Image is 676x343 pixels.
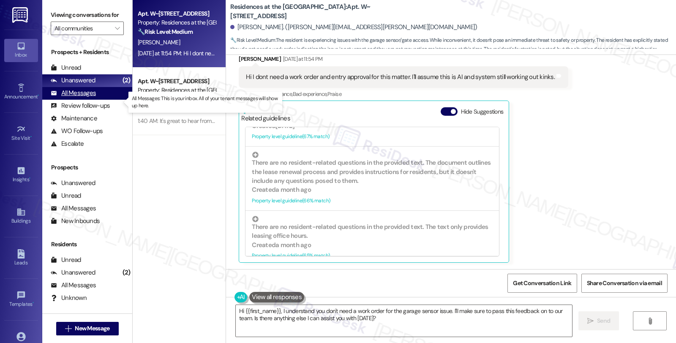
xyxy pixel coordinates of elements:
[138,77,216,86] div: Apt. W~[STREET_ADDRESS]
[51,268,95,277] div: Unanswered
[252,251,493,260] div: Property level guideline ( 65 % match)
[4,39,38,62] a: Inbox
[51,89,96,98] div: All Messages
[587,279,662,288] span: Share Conversation via email
[29,175,30,181] span: •
[51,8,124,22] label: Viewing conversations for
[56,322,119,335] button: New Message
[51,63,81,72] div: Unread
[120,266,133,279] div: (2)
[42,240,132,249] div: Residents
[4,205,38,228] a: Buildings
[647,318,653,324] i: 
[252,196,493,205] div: Property level guideline ( 66 % match)
[65,325,71,332] i: 
[51,191,81,200] div: Unread
[239,88,568,100] div: Tagged as:
[75,324,109,333] span: New Message
[236,305,572,337] textarea: Hi {{first_name}}, I understand you don't need a work order for the garage sensor issue. I'll mak...
[51,256,81,264] div: Unread
[246,73,555,82] div: Hi I dont need a work order and entry approval for this matter. I'll assume this is AI and system...
[51,76,95,85] div: Unanswered
[252,185,493,194] div: Created a month ago
[51,281,96,290] div: All Messages
[252,152,493,185] div: There are no resident-related questions in the provided text. The document outlines the lease ren...
[241,107,290,123] div: Related guidelines
[4,163,38,186] a: Insights •
[581,274,668,293] button: Share Conversation via email
[263,90,292,98] span: Maintenance ,
[230,36,676,54] span: : The resident is experiencing issues with the garage sensor/gate access. While inconvenient, it ...
[12,7,30,23] img: ResiDesk Logo
[55,22,110,35] input: All communities
[327,90,341,98] span: Praise
[138,86,216,95] div: Property: Residences at the [GEOGRAPHIC_DATA]
[281,54,322,63] div: [DATE] at 11:54 PM
[51,101,110,110] div: Review follow-ups
[239,54,568,66] div: [PERSON_NAME]
[51,204,96,213] div: All Messages
[33,300,34,306] span: •
[138,28,193,35] strong: 🔧 Risk Level: Medium
[230,23,477,32] div: [PERSON_NAME]. ([PERSON_NAME][EMAIL_ADDRESS][PERSON_NAME][DOMAIN_NAME])
[38,93,39,98] span: •
[51,294,87,302] div: Unknown
[115,25,120,32] i: 
[42,48,132,57] div: Prospects + Residents
[4,122,38,145] a: Site Visit •
[51,114,97,123] div: Maintenance
[132,95,279,109] p: All Messages: This is your inbox. All of your tenant messages will show up here.
[138,38,180,46] span: [PERSON_NAME]
[293,90,327,98] span: Bad experience ,
[513,279,571,288] span: Get Conversation Link
[597,316,610,325] span: Send
[42,163,132,172] div: Prospects
[138,18,216,27] div: Property: Residences at the [GEOGRAPHIC_DATA]
[51,139,84,148] div: Escalate
[51,217,100,226] div: New Inbounds
[507,274,577,293] button: Get Conversation Link
[4,288,38,311] a: Templates •
[120,74,133,87] div: (2)
[230,3,399,21] b: Residences at the [GEOGRAPHIC_DATA]: Apt. W~[STREET_ADDRESS]
[252,216,493,241] div: There are no resident-related questions in the provided text. The text only provides leasing offi...
[578,311,619,330] button: Send
[461,107,504,116] label: Hide Suggestions
[230,37,275,44] strong: 🔧 Risk Level: Medium
[252,132,493,141] div: Property level guideline ( 67 % match)
[4,247,38,269] a: Leads
[138,49,465,57] div: [DATE] at 11:54 PM: Hi I dont need a work order and entry approval for this matter. I'll assume t...
[51,127,103,136] div: WO Follow-ups
[30,134,32,140] span: •
[587,318,594,324] i: 
[138,9,216,18] div: Apt. W~[STREET_ADDRESS]
[252,241,493,250] div: Created a month ago
[51,179,95,188] div: Unanswered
